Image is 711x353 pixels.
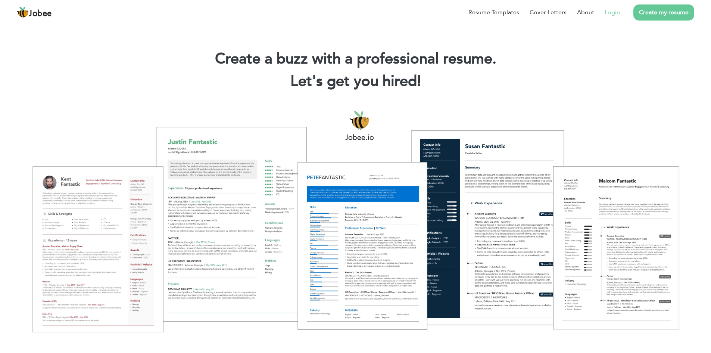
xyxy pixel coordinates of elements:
[11,72,700,91] h2: Let's
[530,8,567,17] a: Cover Letters
[17,6,52,18] a: Jobee
[327,71,421,92] span: get you hired!
[17,6,29,18] img: jobee.io
[417,71,421,92] span: |
[605,8,620,17] a: Login
[11,49,700,69] h1: Create a buzz with a professional resume.
[633,4,694,21] a: Create my resume
[29,10,52,18] span: Jobee
[577,8,594,17] a: About
[468,8,519,17] a: Resume Templates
